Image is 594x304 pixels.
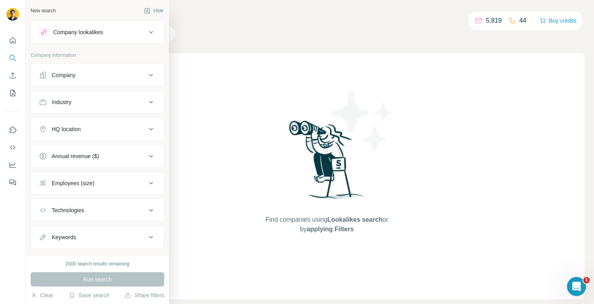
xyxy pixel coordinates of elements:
button: Technologies [31,201,164,220]
button: Company lookalikes [31,23,164,42]
div: New search [31,7,56,14]
div: Employees (size) [52,179,94,187]
button: Industry [31,93,164,112]
div: 2000 search results remaining [66,260,130,267]
div: Company [52,71,76,79]
div: HQ location [52,125,81,133]
iframe: Intercom live chat [567,277,586,296]
span: 1 [583,277,590,283]
button: Annual revenue ($) [31,147,164,166]
span: Find companies using or by [263,215,390,234]
p: 44 [519,16,526,25]
button: Company [31,66,164,85]
span: applying Filters [307,226,353,232]
div: Technologies [52,206,84,214]
button: Save search [69,291,109,299]
button: My lists [6,86,19,100]
button: Search [6,51,19,65]
button: Buy credits [540,15,577,26]
h4: Search [69,10,584,21]
img: Surfe Illustration - Woman searching with binoculars [285,118,368,207]
button: Hide [138,5,169,17]
div: Company lookalikes [53,28,103,36]
button: Share filters [125,291,164,299]
button: Use Surfe API [6,140,19,155]
img: Surfe Illustration - Stars [327,85,398,157]
button: Use Surfe on LinkedIn [6,123,19,137]
button: Keywords [31,228,164,247]
div: Industry [52,98,72,106]
button: Employees (size) [31,174,164,193]
button: Quick start [6,33,19,48]
button: Clear [31,291,53,299]
button: Feedback [6,175,19,190]
div: Keywords [52,233,76,241]
button: HQ location [31,120,164,139]
div: Annual revenue ($) [52,152,99,160]
img: Avatar [6,8,19,21]
button: Enrich CSV [6,68,19,83]
button: Dashboard [6,158,19,172]
span: Lookalikes search [327,216,382,223]
p: 5,819 [486,16,502,25]
p: Company information [31,52,164,59]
